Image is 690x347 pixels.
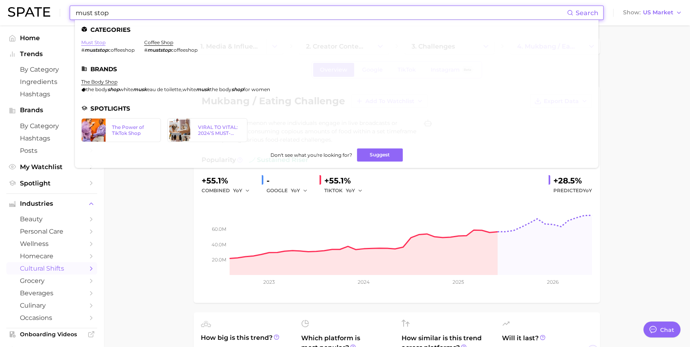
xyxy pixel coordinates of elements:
span: homecare [20,252,84,260]
span: # [144,47,147,53]
span: coffeeshop [171,47,198,53]
a: cultural shifts [6,262,97,275]
tspan: 2024 [358,279,370,285]
li: Categories [81,26,592,33]
a: The Power of TikTok Shop [81,118,161,142]
span: grocery [20,277,84,285]
a: by Category [6,120,97,132]
a: VIRAL TO VITAL: 2024’S MUST-KNOW HAIR TRENDS ON TIKTOK [167,118,247,142]
span: wellness [20,240,84,248]
span: for women [243,86,270,92]
em: musk [196,86,210,92]
a: Spotlight [6,177,97,189]
button: YoY [346,186,363,195]
a: the body shop [81,79,118,85]
a: Onboarding Videos [6,328,97,340]
a: wellness [6,238,97,250]
span: YoY [291,187,300,194]
div: +28.5% [553,174,592,187]
span: beauty [20,215,84,223]
em: shop [231,86,243,92]
tspan: 2025 [453,279,464,285]
span: by Category [20,66,84,73]
em: muststop [147,47,171,53]
a: homecare [6,250,97,262]
span: # [81,47,84,53]
span: the body [86,86,108,92]
div: - [267,174,313,187]
tspan: 2026 [547,279,559,285]
span: Brands [20,107,84,114]
em: shop [108,86,120,92]
span: the body [210,86,231,92]
span: Don't see what you're looking for? [271,152,352,158]
div: +55.1% [202,174,255,187]
a: Hashtags [6,132,97,144]
button: ShowUS Market [621,8,684,18]
span: US Market [643,10,673,15]
span: Spotlight [20,179,84,187]
div: combined [202,186,255,195]
span: Show [623,10,641,15]
a: beverages [6,287,97,299]
span: coffeeshop [108,47,135,53]
button: Trends [6,48,97,60]
div: VIRAL TO VITAL: 2024’S MUST-KNOW HAIR TRENDS ON TIKTOK [198,124,240,136]
div: The Power of TikTok Shop [112,124,154,136]
span: by Category [20,122,84,130]
span: YoY [346,187,355,194]
span: culinary [20,302,84,309]
span: occasions [20,314,84,322]
a: Hashtags [6,88,97,100]
span: Hashtags [20,135,84,142]
em: muststop [84,47,108,53]
span: white [182,86,196,92]
span: eau de toilette [147,86,181,92]
span: cultural shifts [20,265,84,272]
span: Onboarding Videos [20,331,84,338]
a: beauty [6,213,97,225]
a: grocery [6,275,97,287]
span: Ingredients [20,78,84,86]
div: , [81,86,270,92]
div: GOOGLE [267,186,313,195]
em: musk [133,86,147,92]
a: Home [6,32,97,44]
a: Posts [6,144,97,157]
span: Predicted [553,186,592,195]
tspan: 2023 [263,279,275,285]
li: Brands [81,66,592,72]
a: My Watchlist [6,161,97,173]
a: culinary [6,299,97,312]
span: YoY [583,187,592,193]
a: personal care [6,225,97,238]
li: Spotlights [81,105,592,112]
a: must stop [81,39,106,45]
span: Posts [20,147,84,154]
button: Brands [6,104,97,116]
span: personal care [20,228,84,235]
input: Search here for a brand, industry, or ingredient [75,6,567,19]
button: YoY [291,186,308,195]
span: YoY [233,187,242,194]
a: coffee shop [144,39,173,45]
img: SPATE [8,7,50,17]
button: Suggest [357,148,403,162]
a: by Category [6,63,97,76]
span: Industries [20,200,84,207]
span: Search [576,9,598,17]
button: YoY [233,186,250,195]
div: TIKTOK [324,186,368,195]
a: Ingredients [6,76,97,88]
a: occasions [6,312,97,324]
span: Home [20,34,84,42]
span: My Watchlist [20,163,84,171]
div: +55.1% [324,174,368,187]
span: white [120,86,133,92]
span: Hashtags [20,90,84,98]
button: Industries [6,198,97,210]
span: beverages [20,289,84,297]
span: Trends [20,51,84,58]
